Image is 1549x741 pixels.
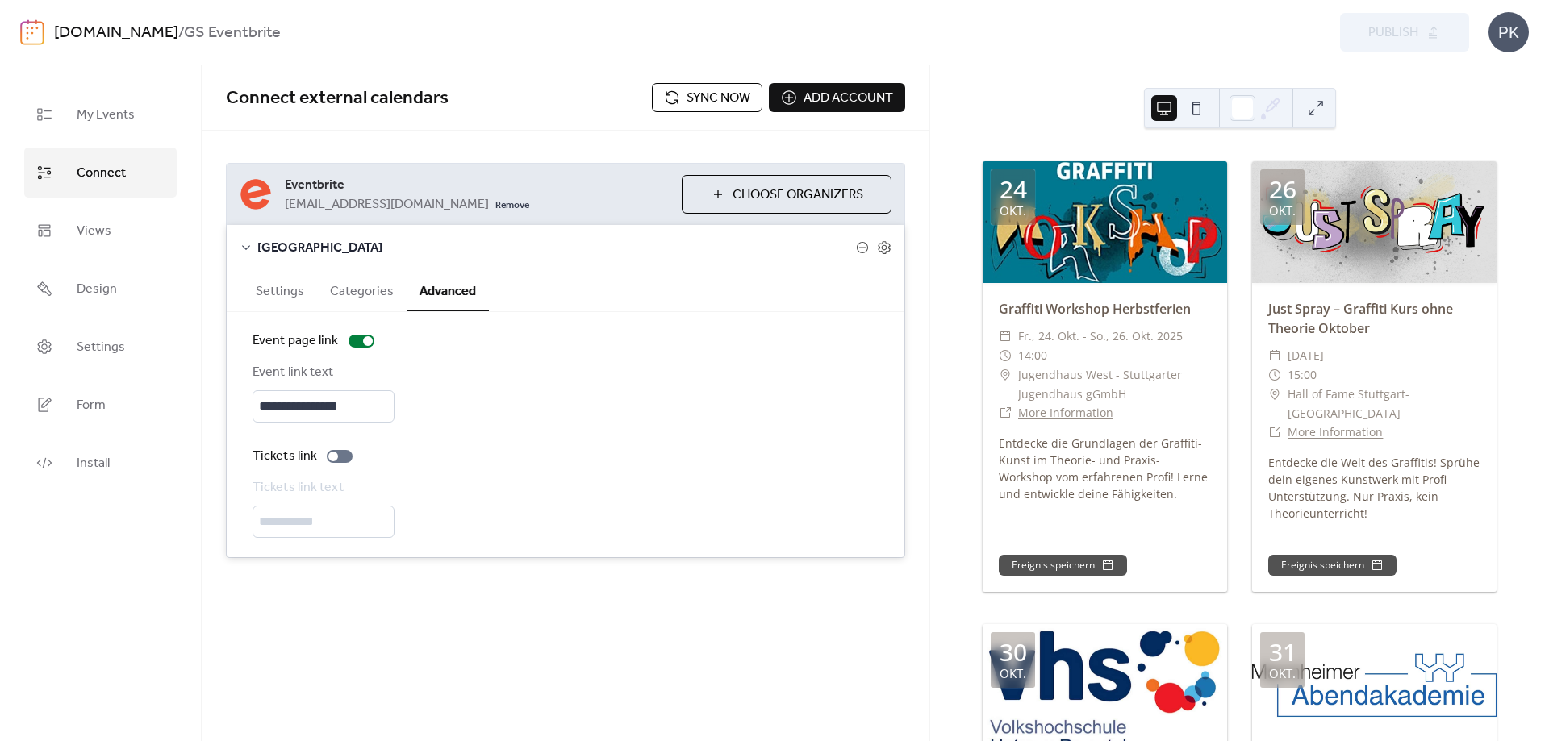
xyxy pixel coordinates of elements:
a: Form [24,380,177,430]
a: Settings [24,322,177,372]
span: Design [77,277,117,302]
button: Ereignis speichern [1268,555,1397,576]
span: [DATE] [1288,346,1324,365]
div: Okt. [1269,205,1296,217]
button: Add account [769,83,905,112]
a: Just Spray – Graffiti Kurs ohne Theorie Oktober [1268,300,1453,337]
span: 14:00 [1018,346,1047,365]
div: PK [1488,12,1529,52]
div: ​ [999,365,1012,385]
div: Entdecke die Grundlagen der Graffiti-Kunst im Theorie- und Praxis-Workshop vom erfahrenen Profi! ... [983,435,1227,502]
img: eventbrite [240,178,272,210]
div: 31 [1269,640,1296,664]
span: Eventbrite [285,176,669,195]
span: Fr., 24. Okt. - So., 26. Okt. 2025 [1018,327,1183,346]
a: Views [24,206,177,256]
div: 26 [1269,177,1296,202]
div: Event link text [253,363,391,382]
span: Views [77,219,111,244]
a: Design [24,264,177,314]
span: My Events [77,102,135,128]
div: ​ [1268,385,1281,404]
button: Advanced [407,270,489,311]
a: My Events [24,90,177,139]
div: Tickets link [253,447,317,466]
div: ​ [1268,365,1281,385]
div: Event page link [253,331,339,351]
a: Install [24,438,177,488]
span: Jugendhaus West - Stuttgarter Jugendhaus gGmbH [1018,365,1211,404]
div: Entdecke die Welt des Graffitis! Sprühe dein eigenes Kunstwerk mit Profi-Unterstützung. Nur Praxi... [1252,454,1497,522]
b: / [178,18,184,48]
a: Connect [24,148,177,198]
span: 15:00 [1288,365,1317,385]
a: Graffiti Workshop Herbstferien [999,300,1191,318]
span: Settings [77,335,125,360]
span: Add account [804,89,893,108]
div: ​ [1268,423,1281,442]
button: Categories [317,270,407,310]
img: logo [20,19,44,45]
div: ​ [999,346,1012,365]
span: Hall of Fame Stuttgart-[GEOGRAPHIC_DATA] [1288,385,1480,423]
div: Okt. [1000,668,1026,680]
button: Sync now [652,83,762,112]
button: Choose Organizers [682,175,891,214]
div: Okt. [1269,668,1296,680]
button: Settings [243,270,317,310]
div: 30 [1000,640,1027,664]
span: Sync now [687,89,750,108]
span: [GEOGRAPHIC_DATA] [257,239,856,258]
div: 24 [1000,177,1027,202]
div: Okt. [1000,205,1026,217]
span: Connect external calendars [226,81,449,116]
span: Form [77,393,106,418]
a: More Information [1288,424,1383,439]
span: [EMAIL_ADDRESS][DOMAIN_NAME] [285,195,489,214]
div: ​ [999,327,1012,346]
a: More Information [1018,405,1113,420]
span: Remove [495,199,529,212]
div: ​ [999,403,1012,423]
span: Connect [77,160,126,186]
b: GS Eventbrite [184,18,281,48]
span: Install [77,451,110,477]
a: [DOMAIN_NAME] [54,18,178,48]
span: Choose Organizers [733,185,863,205]
div: ​ [1268,346,1281,365]
button: Ereignis speichern [999,555,1127,576]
